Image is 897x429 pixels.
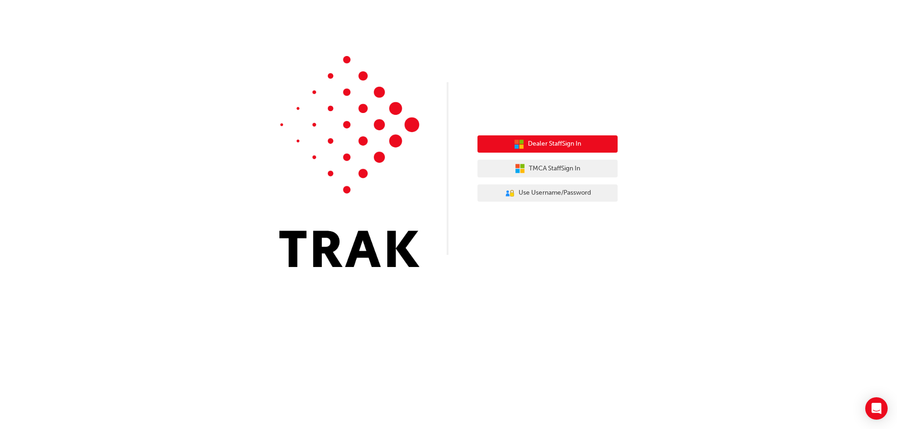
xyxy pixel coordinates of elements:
[865,397,888,420] div: Open Intercom Messenger
[528,139,581,149] span: Dealer Staff Sign In
[477,184,618,202] button: Use Username/Password
[279,56,420,267] img: Trak
[477,135,618,153] button: Dealer StaffSign In
[529,163,580,174] span: TMCA Staff Sign In
[477,160,618,177] button: TMCA StaffSign In
[519,188,591,198] span: Use Username/Password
